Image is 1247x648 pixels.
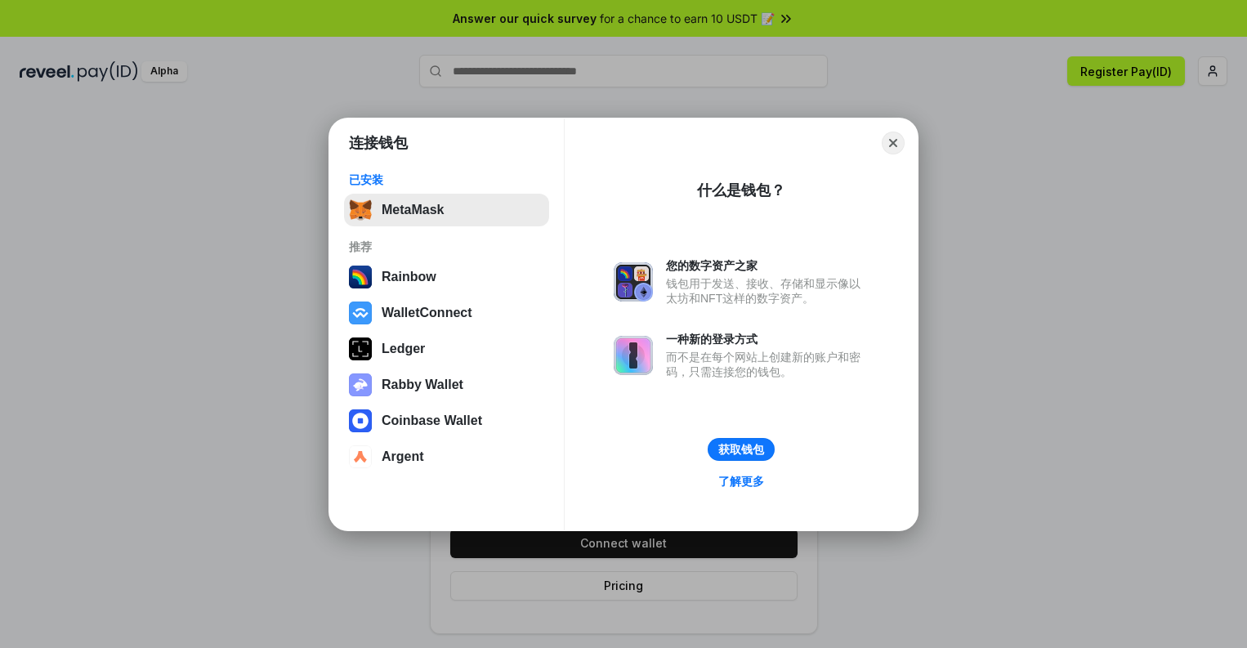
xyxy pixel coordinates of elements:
div: Rabby Wallet [382,378,463,392]
div: Coinbase Wallet [382,413,482,428]
button: 获取钱包 [708,438,775,461]
img: svg+xml,%3Csvg%20xmlns%3D%22http%3A%2F%2Fwww.w3.org%2F2000%2Fsvg%22%20width%3D%2228%22%20height%3... [349,337,372,360]
div: 钱包用于发送、接收、存储和显示像以太坊和NFT这样的数字资产。 [666,276,869,306]
button: Close [882,132,905,154]
a: 了解更多 [708,471,774,492]
img: svg+xml,%3Csvg%20width%3D%2228%22%20height%3D%2228%22%20viewBox%3D%220%200%2028%2028%22%20fill%3D... [349,409,372,432]
button: WalletConnect [344,297,549,329]
div: 已安装 [349,172,544,187]
img: svg+xml,%3Csvg%20xmlns%3D%22http%3A%2F%2Fwww.w3.org%2F2000%2Fsvg%22%20fill%3D%22none%22%20viewBox... [349,373,372,396]
div: 获取钱包 [718,442,764,457]
div: WalletConnect [382,306,472,320]
h1: 连接钱包 [349,133,408,153]
img: svg+xml,%3Csvg%20fill%3D%22none%22%20height%3D%2233%22%20viewBox%3D%220%200%2035%2033%22%20width%... [349,199,372,221]
div: 而不是在每个网站上创建新的账户和密码，只需连接您的钱包。 [666,350,869,379]
img: svg+xml,%3Csvg%20width%3D%22120%22%20height%3D%22120%22%20viewBox%3D%220%200%20120%20120%22%20fil... [349,266,372,288]
div: 了解更多 [718,474,764,489]
div: Argent [382,449,424,464]
img: svg+xml,%3Csvg%20xmlns%3D%22http%3A%2F%2Fwww.w3.org%2F2000%2Fsvg%22%20fill%3D%22none%22%20viewBox... [614,336,653,375]
img: svg+xml,%3Csvg%20width%3D%2228%22%20height%3D%2228%22%20viewBox%3D%220%200%2028%2028%22%20fill%3D... [349,445,372,468]
div: 推荐 [349,239,544,254]
button: Argent [344,440,549,473]
div: MetaMask [382,203,444,217]
div: Ledger [382,342,425,356]
div: Rainbow [382,270,436,284]
img: svg+xml,%3Csvg%20xmlns%3D%22http%3A%2F%2Fwww.w3.org%2F2000%2Fsvg%22%20fill%3D%22none%22%20viewBox... [614,262,653,302]
img: svg+xml,%3Csvg%20width%3D%2228%22%20height%3D%2228%22%20viewBox%3D%220%200%2028%2028%22%20fill%3D... [349,302,372,324]
button: MetaMask [344,194,549,226]
button: Ledger [344,333,549,365]
div: 什么是钱包？ [697,181,785,200]
div: 您的数字资产之家 [666,258,869,273]
button: Rabby Wallet [344,369,549,401]
div: 一种新的登录方式 [666,332,869,346]
button: Rainbow [344,261,549,293]
button: Coinbase Wallet [344,404,549,437]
